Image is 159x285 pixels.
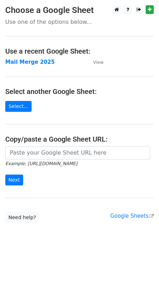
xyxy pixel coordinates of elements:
a: View [86,59,104,65]
input: Paste your Google Sheet URL here [5,146,150,160]
a: Need help? [5,212,39,223]
small: Example: [URL][DOMAIN_NAME] [5,161,77,166]
h4: Use a recent Google Sheet: [5,47,154,55]
p: Use one of the options below... [5,18,154,26]
small: View [93,60,104,65]
input: Next [5,175,23,185]
a: Google Sheets [110,213,154,219]
h4: Copy/paste a Google Sheet URL: [5,135,154,143]
h4: Select another Google Sheet: [5,87,154,96]
a: Select... [5,101,32,112]
h3: Choose a Google Sheet [5,5,154,15]
a: Mail Merge 2025 [5,59,55,65]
